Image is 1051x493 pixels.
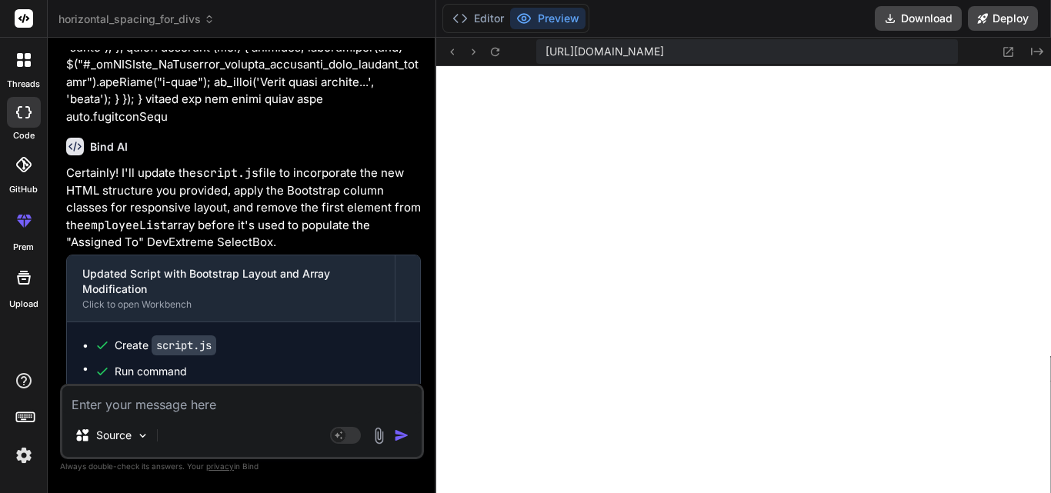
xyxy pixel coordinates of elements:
button: Editor [446,8,510,29]
img: attachment [370,427,388,445]
span: [URL][DOMAIN_NAME] [546,44,664,59]
div: Click to open Workbench [82,298,379,311]
img: icon [394,428,409,443]
code: employeeList [84,218,167,233]
label: code [13,129,35,142]
img: Pick Models [136,429,149,442]
h6: Bind AI [90,139,128,155]
button: Updated Script with Bootstrap Layout and Array ModificationClick to open Workbench [67,255,395,321]
img: settings [11,442,37,468]
p: Certainly! I'll update the file to incorporate the new HTML structure you provided, apply the Boo... [66,165,421,251]
code: script.js [152,335,216,355]
p: Source [96,428,132,443]
span: horizontal_spacing_for_divs [58,12,215,27]
label: threads [7,78,40,91]
button: Deploy [968,6,1038,31]
label: Upload [9,298,38,311]
span: Run command [115,364,405,379]
button: Download [875,6,962,31]
label: prem [13,241,34,254]
iframe: Preview [436,66,1051,493]
code: script.js [196,165,259,181]
span: privacy [206,461,234,471]
div: Create [115,338,216,353]
div: Updated Script with Bootstrap Layout and Array Modification [82,266,379,297]
p: Always double-check its answers. Your in Bind [60,459,424,474]
button: Preview [510,8,586,29]
label: GitHub [9,183,38,196]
